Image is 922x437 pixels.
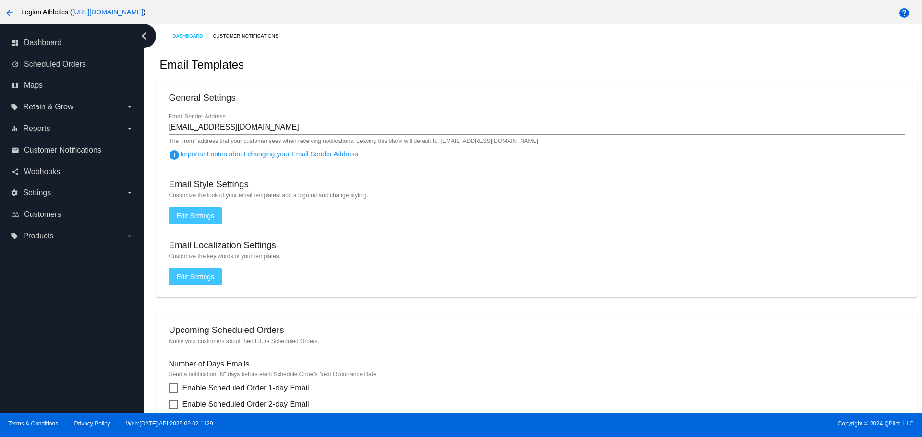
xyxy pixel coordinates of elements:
[169,325,284,335] h3: Upcoming Scheduled Orders
[11,125,18,132] i: equalizer
[898,7,910,19] mat-icon: help
[11,189,18,197] i: settings
[469,420,914,427] span: Copyright © 2024 QPilot, LLC
[176,273,214,281] span: Edit Settings
[12,142,133,158] a: email Customer Notifications
[12,78,133,93] a: map Maps
[169,149,180,161] mat-icon: info
[126,232,133,240] i: arrow_drop_down
[12,168,19,176] i: share
[12,146,19,154] i: email
[126,420,213,427] a: Web:[DATE] API:2025.09.02.1129
[24,210,61,219] span: Customers
[169,93,235,103] h3: General Settings
[11,232,18,240] i: local_offer
[126,189,133,197] i: arrow_drop_down
[169,360,249,368] h4: Number of Days Emails
[136,28,152,44] i: chevron_left
[169,240,276,250] h3: Email Localization Settings
[169,207,222,224] button: Edit Settings
[182,399,309,410] span: Enable Scheduled Order 2-day Email
[24,167,60,176] span: Webhooks
[24,146,101,154] span: Customer Notifications
[213,29,287,44] a: Customer Notifications
[126,125,133,132] i: arrow_drop_down
[12,35,133,50] a: dashboard Dashboard
[21,8,146,16] span: Legion Athletics ( )
[169,123,905,131] input: Email Sender Address
[169,192,905,199] mat-hint: Customize the look of your email templates: add a logo url and change styling.
[169,144,188,164] button: Important notes about changing your Email Sender Address
[8,420,58,427] a: Terms & Conditions
[12,57,133,72] a: update Scheduled Orders
[172,29,213,44] a: Dashboard
[169,150,358,158] span: Important notes about changing your Email Sender Address
[23,189,51,197] span: Settings
[24,60,86,69] span: Scheduled Orders
[12,82,19,89] i: map
[23,124,50,133] span: Reports
[74,420,110,427] a: Privacy Policy
[169,268,222,285] button: Edit Settings
[12,39,19,47] i: dashboard
[73,8,144,16] a: [URL][DOMAIN_NAME]
[182,382,309,394] span: Enable Scheduled Order 1-day Email
[169,253,905,260] mat-hint: Customize the key words of your templates.
[169,179,248,189] h3: Email Style Settings
[12,207,133,222] a: people_outline Customers
[12,60,19,68] i: update
[126,103,133,111] i: arrow_drop_down
[24,81,43,90] span: Maps
[4,7,15,19] mat-icon: arrow_back
[24,38,61,47] span: Dashboard
[23,103,73,111] span: Retain & Grow
[12,211,19,218] i: people_outline
[169,138,538,145] mat-hint: The "from" address that your customer sees when receiving notifications. Leaving this blank will ...
[11,103,18,111] i: local_offer
[12,164,133,179] a: share Webhooks
[159,58,244,71] h2: Email Templates
[169,371,905,378] mat-hint: Send a notification "N" days before each Schedule Order's Next Occurrence Date.
[176,212,214,220] span: Edit Settings
[23,232,53,240] span: Products
[169,338,905,344] mat-hint: Notify your customers about their future Scheduled Orders.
